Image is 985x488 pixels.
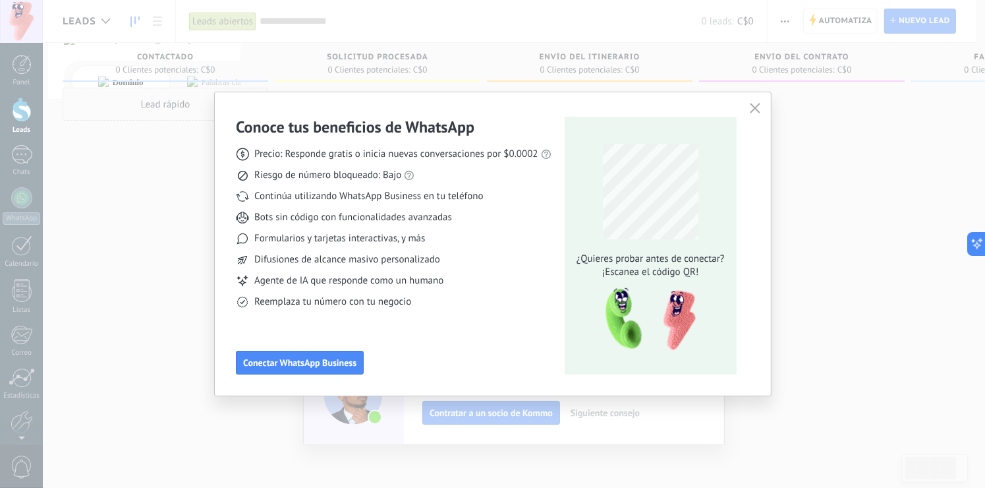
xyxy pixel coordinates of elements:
[159,78,207,86] div: Palabras clave
[254,190,483,203] span: Continúa utilizando WhatsApp Business en tu teléfono
[144,76,155,87] img: tab_keywords_by_traffic_grey.svg
[594,284,698,355] img: qr-pic-1x.png
[254,253,440,266] span: Difusiones de alcance masivo personalizado
[21,34,32,45] img: website_grey.svg
[55,76,66,87] img: tab_domain_overview_orange.svg
[254,148,538,161] span: Precio: Responde gratis o inicia nuevas conversaciones por $0.0002
[573,266,728,279] span: ¡Escanea el código QR!
[254,295,411,309] span: Reemplaza tu número con tu negocio
[254,169,401,182] span: Riesgo de número bloqueado: Bajo
[236,351,364,375] button: Conectar WhatsApp Business
[70,78,101,86] div: Dominio
[236,117,474,137] h3: Conoce tus beneficios de WhatsApp
[243,358,356,367] span: Conectar WhatsApp Business
[254,232,425,245] span: Formularios y tarjetas interactivas, y más
[37,21,65,32] div: v 4.0.25
[21,21,32,32] img: logo_orange.svg
[573,253,728,266] span: ¿Quieres probar antes de conectar?
[34,34,148,45] div: Dominio: [DOMAIN_NAME]
[254,211,452,224] span: Bots sin código con funcionalidades avanzadas
[254,274,443,288] span: Agente de IA que responde como un humano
